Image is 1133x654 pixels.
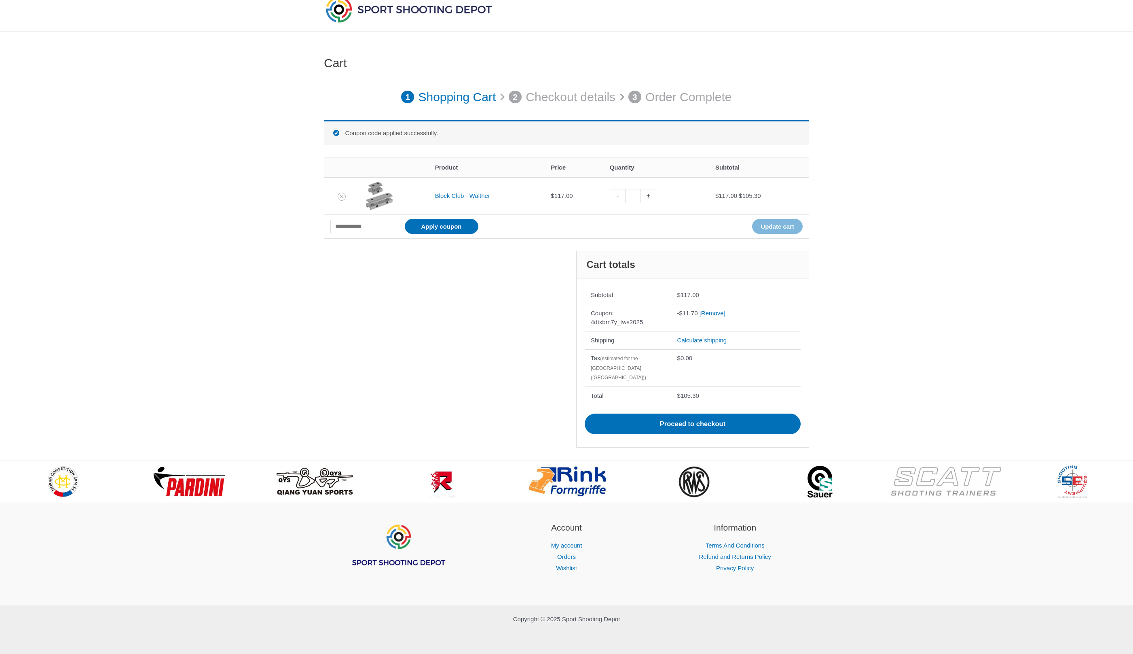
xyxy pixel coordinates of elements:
[585,349,671,387] th: Tax
[418,86,496,108] p: Shopping Cart
[739,192,742,199] span: $
[715,192,719,199] span: $
[679,310,698,316] span: 11.70
[324,521,472,587] aside: Footer Widget 1
[585,414,801,435] a: Proceed to checkout
[526,86,615,108] p: Checkout details
[679,310,683,316] span: $
[365,182,393,210] img: Block Club
[709,157,809,177] th: Subtotal
[677,355,681,361] span: $
[716,565,754,571] a: Privacy Policy
[509,86,615,108] a: 2 Checkout details
[551,542,582,549] a: My account
[752,219,803,234] button: Update cart
[661,540,809,574] nav: Information
[324,614,809,625] p: Copyright © 2025 Sport Shooting Depot
[577,251,809,278] h2: Cart totals
[556,565,577,571] a: Wishlist
[700,310,725,316] a: Remove 4dtxbm7y_tws2025 coupon
[324,56,809,70] h1: Cart
[493,540,641,574] nav: Account
[509,91,522,104] span: 2
[551,192,554,199] span: $
[677,291,699,298] bdi: 117.00
[677,337,727,344] a: Calculate shipping
[401,91,414,104] span: 1
[677,392,699,399] bdi: 105.30
[401,86,496,108] a: 1 Shopping Cart
[661,521,809,534] h2: Information
[429,157,545,177] th: Product
[610,189,625,203] a: -
[677,355,693,361] bdi: 0.00
[677,291,681,298] span: $
[604,157,709,177] th: Quantity
[591,356,646,380] small: (estimated for the [GEOGRAPHIC_DATA] ([GEOGRAPHIC_DATA]))
[739,192,761,199] bdi: 105.30
[405,219,478,234] button: Apply coupon
[545,157,603,177] th: Price
[493,521,641,574] aside: Footer Widget 2
[585,386,671,405] th: Total
[551,192,573,199] bdi: 117.00
[557,553,576,560] a: Orders
[585,331,671,349] th: Shipping
[661,521,809,574] aside: Footer Widget 3
[706,542,765,549] a: Terms And Conditions
[585,304,671,331] th: Coupon: 4dtxbm7y_tws2025
[641,189,656,203] a: +
[699,553,771,560] a: Refund and Returns Policy
[493,521,641,534] h2: Account
[338,193,346,201] a: Remove Block Club - Walther from cart
[625,189,641,203] input: Product quantity
[715,192,737,199] bdi: 117.00
[585,287,671,304] th: Subtotal
[671,304,801,331] td: -
[435,192,490,199] a: Block Club - Walther
[677,392,681,399] span: $
[324,120,809,145] div: Coupon code applied successfully.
